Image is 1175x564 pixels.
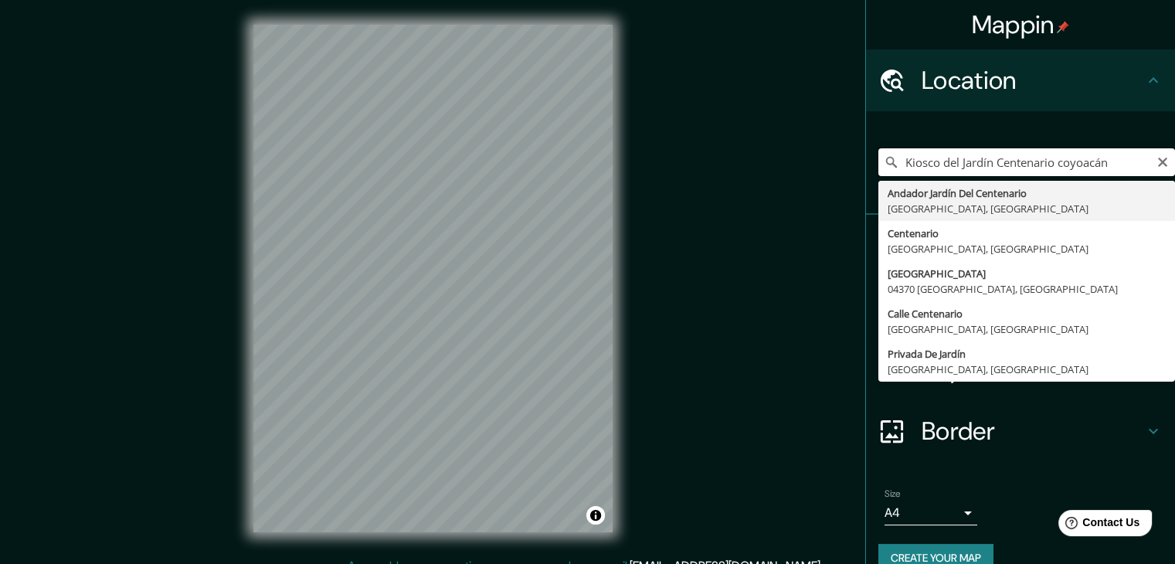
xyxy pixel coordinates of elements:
[878,148,1175,176] input: Pick your city or area
[1057,21,1069,33] img: pin-icon.png
[888,266,1166,281] div: [GEOGRAPHIC_DATA]
[1156,154,1169,168] button: Clear
[866,49,1175,111] div: Location
[972,9,1070,40] h4: Mappin
[888,362,1166,377] div: [GEOGRAPHIC_DATA], [GEOGRAPHIC_DATA]
[885,488,901,501] label: Size
[888,201,1166,216] div: [GEOGRAPHIC_DATA], [GEOGRAPHIC_DATA]
[888,306,1166,321] div: Calle Centenario
[888,226,1166,241] div: Centenario
[866,215,1175,277] div: Pins
[888,321,1166,337] div: [GEOGRAPHIC_DATA], [GEOGRAPHIC_DATA]
[253,25,613,532] canvas: Map
[888,241,1166,257] div: [GEOGRAPHIC_DATA], [GEOGRAPHIC_DATA]
[888,346,1166,362] div: Privada De Jardín
[888,281,1166,297] div: 04370 [GEOGRAPHIC_DATA], [GEOGRAPHIC_DATA]
[922,65,1144,96] h4: Location
[866,400,1175,462] div: Border
[922,354,1144,385] h4: Layout
[866,338,1175,400] div: Layout
[1037,504,1158,547] iframe: Help widget launcher
[885,501,977,525] div: A4
[922,416,1144,447] h4: Border
[888,185,1166,201] div: Andador Jardín Del Centenario
[586,506,605,525] button: Toggle attribution
[866,277,1175,338] div: Style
